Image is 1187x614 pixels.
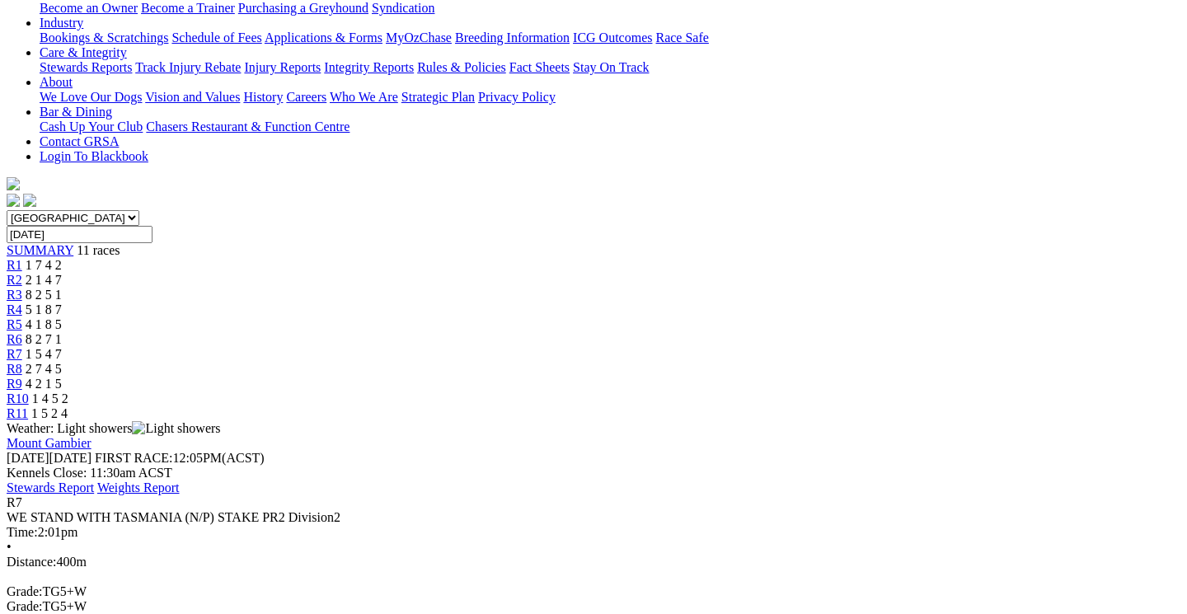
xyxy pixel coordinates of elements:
span: [DATE] [7,451,91,465]
span: 8 2 7 1 [26,332,62,346]
a: Chasers Restaurant & Function Centre [146,120,350,134]
span: 5 1 8 7 [26,302,62,316]
a: Syndication [372,1,434,15]
a: R8 [7,362,22,376]
a: SUMMARY [7,243,73,257]
img: twitter.svg [23,194,36,207]
a: Care & Integrity [40,45,127,59]
a: Mount Gambier [7,436,91,450]
span: • [7,540,12,554]
div: Industry [40,30,1180,45]
span: 4 2 1 5 [26,377,62,391]
a: R7 [7,347,22,361]
a: Schedule of Fees [171,30,261,45]
a: Vision and Values [145,90,240,104]
a: Become an Owner [40,1,138,15]
a: Rules & Policies [417,60,506,74]
a: Become a Trainer [141,1,235,15]
a: R5 [7,317,22,331]
div: 2:01pm [7,525,1180,540]
a: Login To Blackbook [40,149,148,163]
img: Light showers [132,421,220,436]
a: R6 [7,332,22,346]
a: Fact Sheets [509,60,570,74]
div: WE STAND WITH TASMANIA (N/P) STAKE PR2 Division2 [7,510,1180,525]
span: Grade: [7,599,43,613]
span: 1 5 4 7 [26,347,62,361]
span: 8 2 5 1 [26,288,62,302]
div: Bar & Dining [40,120,1180,134]
a: Race Safe [655,30,708,45]
span: 4 1 8 5 [26,317,62,331]
span: 12:05PM(ACST) [95,451,265,465]
a: Careers [286,90,326,104]
a: Bar & Dining [40,105,112,119]
div: About [40,90,1180,105]
span: 1 7 4 2 [26,258,62,272]
img: logo-grsa-white.png [7,177,20,190]
a: ICG Outcomes [573,30,652,45]
a: We Love Our Dogs [40,90,142,104]
a: Cash Up Your Club [40,120,143,134]
a: R11 [7,406,28,420]
div: TG5+W [7,584,1180,599]
a: Breeding Information [455,30,570,45]
div: Care & Integrity [40,60,1180,75]
span: FIRST RACE: [95,451,172,465]
a: R10 [7,391,29,405]
div: TG5+W [7,599,1180,614]
span: 1 4 5 2 [32,391,68,405]
a: Privacy Policy [478,90,556,104]
a: Stewards Reports [40,60,132,74]
div: 400m [7,555,1180,569]
span: 11 races [77,243,120,257]
span: Distance: [7,555,56,569]
a: Contact GRSA [40,134,119,148]
a: Track Injury Rebate [135,60,241,74]
a: Applications & Forms [265,30,382,45]
a: Integrity Reports [324,60,414,74]
span: Time: [7,525,38,539]
a: Bookings & Scratchings [40,30,168,45]
a: Weights Report [97,480,180,494]
a: Who We Are [330,90,398,104]
span: 2 7 4 5 [26,362,62,376]
a: R3 [7,288,22,302]
span: R7 [7,495,22,509]
img: facebook.svg [7,194,20,207]
div: Kennels Close: 11:30am ACST [7,466,1180,480]
a: R1 [7,258,22,272]
a: Industry [40,16,83,30]
span: 2 1 4 7 [26,273,62,287]
a: R9 [7,377,22,391]
a: Purchasing a Greyhound [238,1,368,15]
span: 1 5 2 4 [31,406,68,420]
span: [DATE] [7,451,49,465]
div: Get Involved [40,1,1180,16]
a: History [243,90,283,104]
a: R2 [7,273,22,287]
span: Weather: Light showers [7,421,221,435]
a: Stewards Report [7,480,94,494]
a: Injury Reports [244,60,321,74]
input: Select date [7,226,152,243]
a: R4 [7,302,22,316]
a: Stay On Track [573,60,649,74]
a: MyOzChase [386,30,452,45]
a: About [40,75,73,89]
span: Grade: [7,584,43,598]
a: Strategic Plan [401,90,475,104]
